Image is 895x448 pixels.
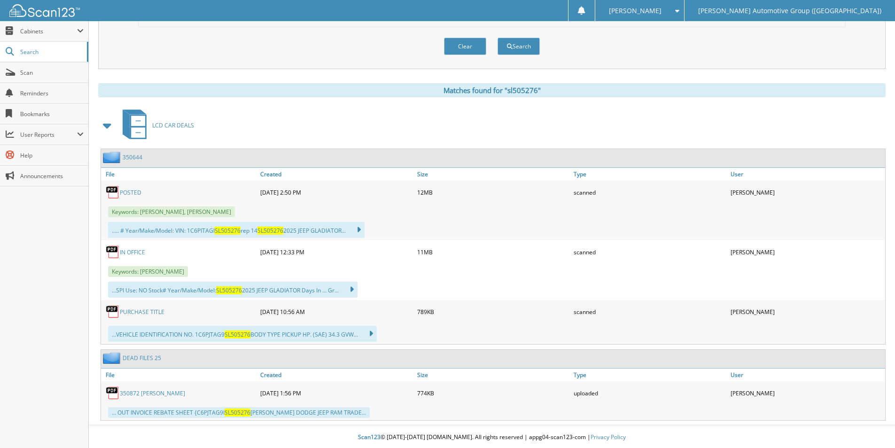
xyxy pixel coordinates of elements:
button: Clear [444,38,486,55]
div: [PERSON_NAME] [728,302,885,321]
span: Search [20,48,82,56]
a: POSTED [120,189,141,196]
a: Size [415,369,572,381]
a: Created [258,168,415,181]
span: [PERSON_NAME] [609,8,662,14]
div: 11MB [415,243,572,261]
img: PDF.png [106,386,120,400]
span: LCD CAR DEALS [152,121,194,129]
span: Cabinets [20,27,77,35]
div: 12MB [415,183,572,202]
a: Privacy Policy [591,433,626,441]
div: [DATE] 10:56 AM [258,302,415,321]
div: scanned [571,183,728,202]
a: IN OFFICE [120,248,145,256]
a: User [728,369,885,381]
div: uploaded [571,384,728,402]
span: SL505276 [257,227,283,235]
img: PDF.png [106,305,120,319]
img: scan123-logo-white.svg [9,4,80,17]
a: DEAD FILES 25 [123,354,161,362]
span: Keywords: [PERSON_NAME], [PERSON_NAME] [108,206,235,217]
div: 789KB [415,302,572,321]
div: 774KB [415,384,572,402]
div: ...SPI Use: NO Stock# Year/Make/Model: 2025 JEEP GLADIATOR Days In ... Gr... [108,282,358,298]
div: [DATE] 2:50 PM [258,183,415,202]
a: File [101,369,258,381]
a: PURCHASE TITLE [120,308,164,316]
div: [PERSON_NAME] [728,243,885,261]
img: PDF.png [106,185,120,199]
span: Scan123 [358,433,381,441]
img: folder2.png [103,352,123,364]
div: [PERSON_NAME] [728,384,885,402]
div: scanned [571,302,728,321]
div: [PERSON_NAME] [728,183,885,202]
span: SL505276 [216,286,242,294]
a: 350872 [PERSON_NAME] [120,389,185,397]
a: 350644 [123,153,142,161]
div: ..... # Year/Make/Model: VIN: 1C6PITAGI rep 14 2025 JEEP GLADIATOR... [108,222,365,238]
div: scanned [571,243,728,261]
span: User Reports [20,131,77,139]
a: LCD CAR DEALS [117,107,194,144]
span: Scan [20,69,84,77]
span: SL505276 [225,330,250,338]
span: Help [20,151,84,159]
a: Size [415,168,572,181]
span: [PERSON_NAME] Automotive Group ([GEOGRAPHIC_DATA]) [698,8,881,14]
button: Search [498,38,540,55]
iframe: Chat Widget [848,403,895,448]
a: File [101,168,258,181]
div: [DATE] 12:33 PM [258,243,415,261]
div: [DATE] 1:56 PM [258,384,415,402]
span: Keywords: [PERSON_NAME] [108,266,188,277]
a: Created [258,369,415,381]
img: PDF.png [106,245,120,259]
span: SL505276 [225,409,250,417]
span: Reminders [20,89,84,97]
a: Type [571,369,728,381]
div: ...VEHICLE IDENTIFICATION NO. 1C6PJTAG9 BODY TYPE PICKUP HP. (SAE) 34.3 GVW... [108,326,377,342]
div: Matches found for "sl505276" [98,83,886,97]
span: Announcements [20,172,84,180]
div: ... OUT INVOICE REBATE SHEET {C6PJTAG9I [PERSON_NAME] DODGE JEEP RAM TRADE... [108,407,370,418]
img: folder2.png [103,151,123,163]
a: Type [571,168,728,181]
a: User [728,168,885,181]
span: SL505276 [215,227,241,235]
span: Bookmarks [20,110,84,118]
